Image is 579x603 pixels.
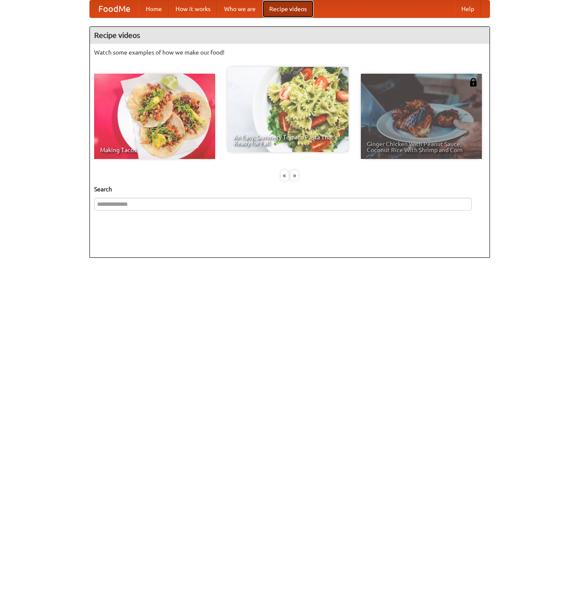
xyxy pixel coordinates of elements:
a: Who we are [217,0,262,17]
a: How it works [169,0,217,17]
a: FoodMe [90,0,139,17]
a: Home [139,0,169,17]
a: Help [455,0,481,17]
div: « [281,170,288,181]
h5: Search [94,185,485,193]
a: Making Tacos [94,74,215,159]
h4: Recipe videos [90,27,490,44]
p: Watch some examples of how we make our food! [94,48,485,57]
a: Recipe videos [262,0,314,17]
img: 483408.png [469,78,478,87]
span: An Easy, Summery Tomato Pasta That's Ready for Fall [233,134,343,146]
a: An Easy, Summery Tomato Pasta That's Ready for Fall [228,67,349,152]
span: Making Tacos [100,147,209,153]
div: » [291,170,298,181]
